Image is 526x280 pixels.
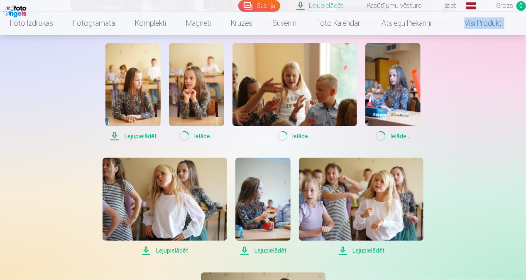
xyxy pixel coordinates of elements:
a: Lejupielādēt [299,158,423,256]
a: Ielāde... [365,43,421,141]
a: Magnēti [176,12,221,35]
span: Lejupielādēt [105,131,161,141]
span: Lejupielādēt [299,246,423,256]
a: Foto kalendāri [306,12,372,35]
span: Ielāde ... [232,131,357,141]
span: Ielāde ... [169,131,224,141]
span: Lejupielādēt [103,246,227,256]
a: Suvenīri [262,12,306,35]
a: Fotogrāmata [63,12,125,35]
span: Ielāde ... [365,131,421,141]
a: Lejupielādēt [235,158,291,256]
span: Lejupielādēt [235,246,291,256]
a: Krūzes [221,12,262,35]
a: Lejupielādēt [105,43,161,141]
span: 0 [516,1,526,11]
img: /fa1 [3,3,29,17]
a: Komplekti [125,12,176,35]
span: Grozs [496,1,513,11]
a: Visi produkti [441,12,513,35]
a: Atslēgu piekariņi [372,12,441,35]
a: Ielāde... [232,43,357,141]
a: Lejupielādēt [103,158,227,256]
a: Ielāde... [169,43,224,141]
